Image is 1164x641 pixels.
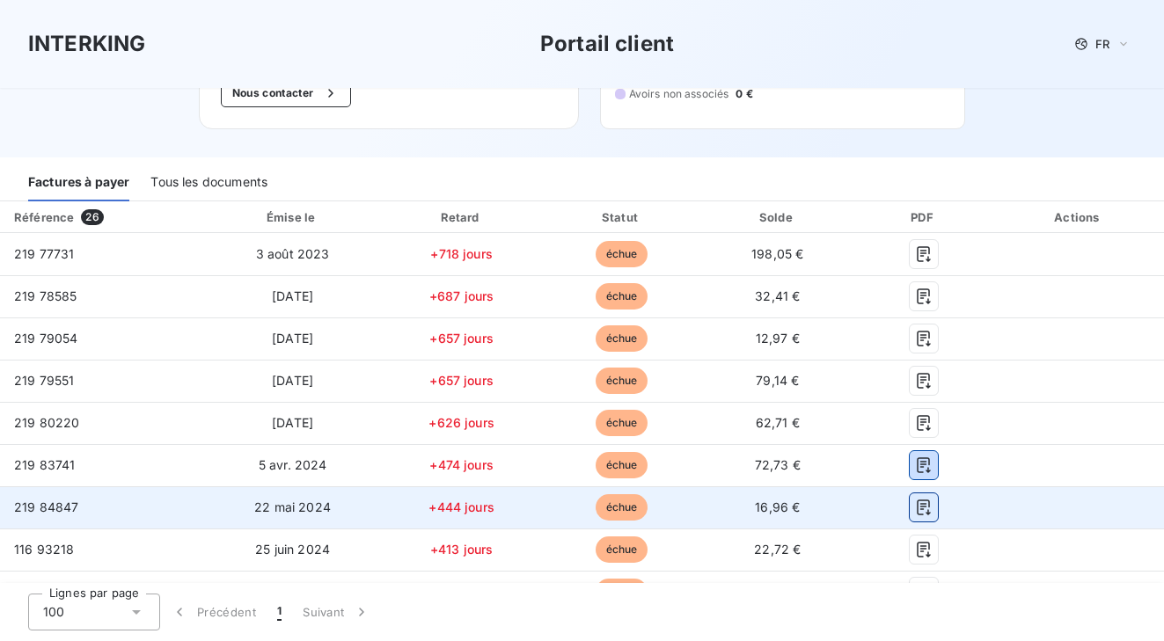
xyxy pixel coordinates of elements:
span: échue [596,325,648,352]
span: 26 [81,209,103,225]
div: Statut [546,208,698,226]
span: [DATE] [272,373,313,388]
span: +657 jours [429,331,494,346]
span: +413 jours [430,542,494,557]
h3: Portail client [540,28,674,60]
div: Solde [704,208,851,226]
div: Tous les documents [150,164,267,201]
span: FR [1095,37,1109,51]
div: Retard [384,208,539,226]
span: échue [596,283,648,310]
span: 12,97 € [756,331,800,346]
span: 16,96 € [755,499,800,514]
span: 219 83741 [14,457,75,472]
span: 219 79054 [14,331,77,346]
span: +657 jours [429,373,494,388]
div: Actions [997,208,1160,226]
span: 0 € [736,86,752,102]
span: [DATE] [272,415,313,430]
span: [DATE] [272,331,313,346]
span: échue [596,241,648,267]
span: 1 [277,603,282,621]
h3: INTERKING [28,28,145,60]
span: 62,71 € [756,415,800,430]
button: Précédent [160,594,267,630]
button: Suivant [292,594,381,630]
span: 32,41 € [755,288,800,303]
span: 198,05 € [751,246,803,261]
button: 1 [267,594,292,630]
span: échue [596,494,648,521]
span: +687 jours [429,288,494,303]
div: Référence [14,210,74,224]
span: +626 jours [428,415,494,430]
span: 116 93218 [14,542,74,557]
span: +474 jours [429,457,494,472]
span: 79,14 € [756,373,799,388]
span: 22 mai 2024 [254,499,331,514]
span: 219 77731 [14,246,74,261]
span: 5 avr. 2024 [259,457,327,472]
span: échue [596,452,648,478]
span: 22,72 € [754,542,801,557]
span: 219 80220 [14,415,79,430]
span: Avoirs non associés [629,86,729,102]
div: Émise le [209,208,377,226]
span: échue [596,536,648,563]
span: 219 79551 [14,373,74,388]
span: 219 78585 [14,288,77,303]
button: Nous contacter [221,79,351,107]
span: échue [596,368,648,394]
span: +718 jours [430,246,493,261]
span: 219 84847 [14,499,78,514]
div: Factures à payer [28,164,129,201]
span: [DATE] [272,288,313,303]
span: +444 jours [428,499,494,514]
span: 100 [43,603,64,621]
span: échue [596,410,648,436]
span: 3 août 2023 [256,246,330,261]
span: échue [596,579,648,605]
span: 25 juin 2024 [255,542,330,557]
div: PDF [858,208,989,226]
span: 72,73 € [755,457,801,472]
